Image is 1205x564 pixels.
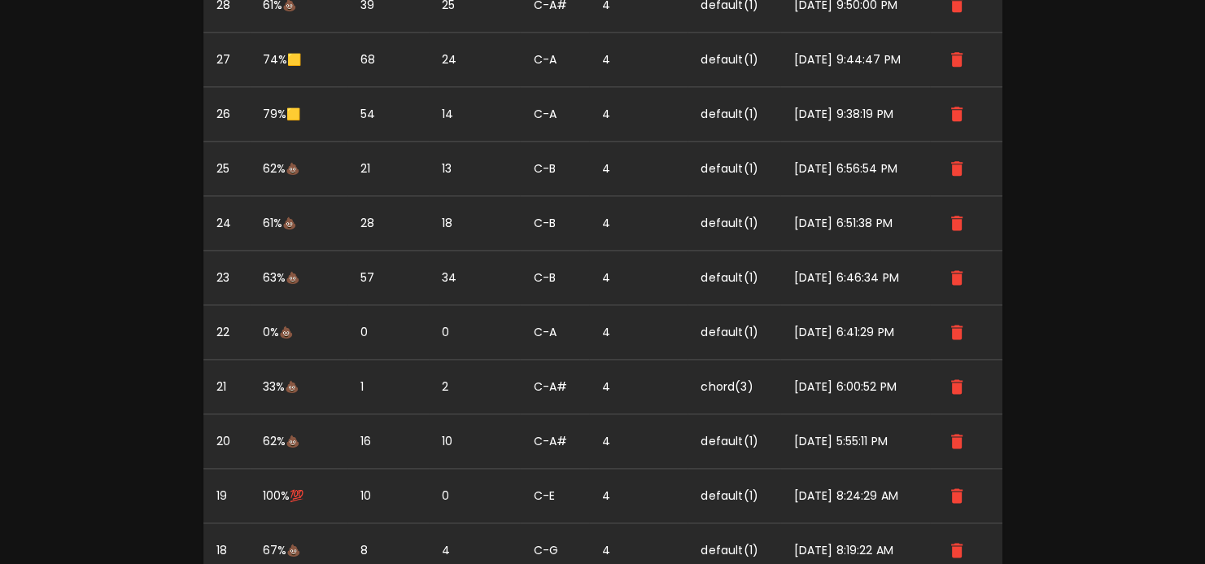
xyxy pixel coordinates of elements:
[429,33,521,87] td: 24
[688,414,780,469] td: default ( 1 )
[688,196,780,251] td: default ( 1 )
[688,360,780,414] td: chord ( 3 )
[943,100,971,128] button: delete
[429,251,521,305] td: 34
[780,414,929,469] td: [DATE] 5:55:11 PM
[250,414,347,469] td: 62 % 💩
[688,251,780,305] td: default ( 1 )
[943,155,971,182] button: delete
[520,469,588,523] td: C-E
[250,142,347,196] td: 62 % 💩
[347,251,429,305] td: 57
[347,87,429,142] td: 54
[589,414,688,469] td: 4
[520,142,588,196] td: C-B
[250,469,347,523] td: 100 % 💯
[250,33,347,87] td: 74 % 🟨
[780,142,929,196] td: [DATE] 6:56:54 PM
[589,33,688,87] td: 4
[203,360,250,414] td: 21
[780,33,929,87] td: [DATE] 9:44:47 PM
[943,373,971,400] button: delete
[347,33,429,87] td: 68
[520,196,588,251] td: C-B
[520,360,588,414] td: C-A#
[429,196,521,251] td: 18
[943,264,971,291] button: delete
[429,414,521,469] td: 10
[780,196,929,251] td: [DATE] 6:51:38 PM
[943,318,971,346] button: delete
[429,87,521,142] td: 14
[203,251,250,305] td: 23
[203,305,250,360] td: 22
[520,305,588,360] td: C-A
[347,142,429,196] td: 21
[250,360,347,414] td: 33 % 💩
[203,142,250,196] td: 25
[347,196,429,251] td: 28
[347,469,429,523] td: 10
[688,87,780,142] td: default ( 1 )
[589,360,688,414] td: 4
[429,360,521,414] td: 2
[429,142,521,196] td: 13
[520,87,588,142] td: C-A
[688,469,780,523] td: default ( 1 )
[250,305,347,360] td: 0 % 💩
[347,360,429,414] td: 1
[589,469,688,523] td: 4
[780,469,929,523] td: [DATE] 8:24:29 AM
[250,196,347,251] td: 61 % 💩
[943,209,971,237] button: delete
[429,305,521,360] td: 0
[520,414,588,469] td: C-A#
[203,33,250,87] td: 27
[943,536,971,564] button: delete
[688,33,780,87] td: default ( 1 )
[203,87,250,142] td: 26
[943,482,971,509] button: delete
[429,469,521,523] td: 0
[203,469,250,523] td: 19
[203,414,250,469] td: 20
[250,251,347,305] td: 63 % 💩
[780,251,929,305] td: [DATE] 6:46:34 PM
[780,360,929,414] td: [DATE] 6:00:52 PM
[589,142,688,196] td: 4
[347,305,429,360] td: 0
[780,305,929,360] td: [DATE] 6:41:29 PM
[347,414,429,469] td: 16
[589,305,688,360] td: 4
[250,87,347,142] td: 79 % 🟨
[589,251,688,305] td: 4
[780,87,929,142] td: [DATE] 9:38:19 PM
[203,196,250,251] td: 24
[520,33,588,87] td: C-A
[589,87,688,142] td: 4
[589,196,688,251] td: 4
[943,427,971,455] button: delete
[520,251,588,305] td: C-B
[688,305,780,360] td: default ( 1 )
[688,142,780,196] td: default ( 1 )
[943,46,971,73] button: delete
